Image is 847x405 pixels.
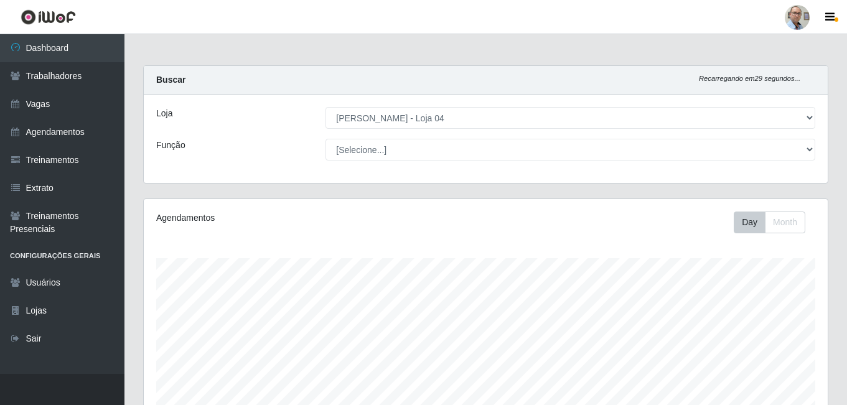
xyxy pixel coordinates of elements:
[156,75,185,85] strong: Buscar
[734,212,805,233] div: First group
[156,107,172,120] label: Loja
[21,9,76,25] img: CoreUI Logo
[156,139,185,152] label: Função
[734,212,815,233] div: Toolbar with button groups
[699,75,800,82] i: Recarregando em 29 segundos...
[734,212,765,233] button: Day
[765,212,805,233] button: Month
[156,212,420,225] div: Agendamentos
